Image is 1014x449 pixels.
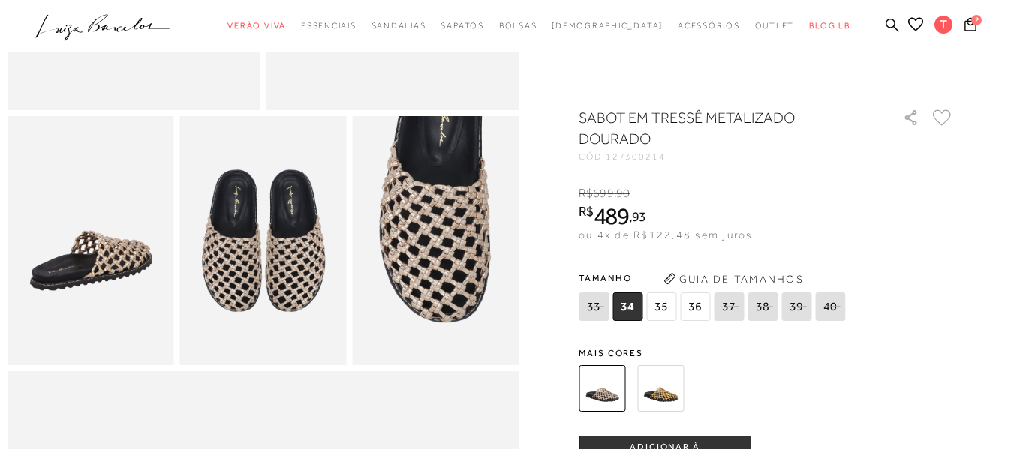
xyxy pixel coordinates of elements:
span: 40 [815,292,845,321]
a: categoryNavScreenReaderText [372,12,426,40]
span: 2 [971,15,982,25]
span: Sapatos [441,21,483,30]
i: R$ [579,205,594,218]
a: categoryNavScreenReaderText [227,12,286,40]
div: CÓD: [579,152,879,161]
i: , [629,210,646,223]
i: , [614,187,630,200]
span: 35 [646,292,676,321]
img: image [8,116,174,366]
span: 93 [632,208,646,224]
span: 90 [616,187,630,200]
span: [DEMOGRAPHIC_DATA] [552,21,663,30]
button: T [928,15,960,38]
img: image [352,116,519,366]
span: 37 [714,292,744,321]
a: categoryNavScreenReaderText [499,12,537,40]
span: 34 [612,292,642,321]
span: Acessórios [678,21,740,30]
a: categoryNavScreenReaderText [755,12,795,40]
img: SABOT EM TRESSÊ METALIZADO OURO [637,365,684,412]
a: BLOG LB [809,12,850,40]
span: 33 [579,292,609,321]
a: noSubCategoriesText [552,12,663,40]
span: 489 [594,202,629,229]
span: Essenciais [301,21,357,30]
span: 39 [781,292,811,321]
span: BLOG LB [809,21,850,30]
h1: SABOT EM TRESSÊ METALIZADO DOURADO [579,107,860,149]
span: Mais cores [579,349,954,358]
span: ou 4x de R$122,48 sem juros [579,229,752,241]
span: 699 [593,187,613,200]
a: categoryNavScreenReaderText [678,12,740,40]
button: Guia de Tamanhos [658,267,808,291]
span: Sandálias [372,21,426,30]
span: Verão Viva [227,21,286,30]
span: Tamanho [579,267,849,289]
span: Outlet [755,21,795,30]
img: SABOT EM TRESSÊ METALIZADO DOURADO [579,365,625,412]
span: T [934,16,952,34]
i: R$ [579,187,593,200]
span: 127300214 [606,151,666,162]
button: 2 [960,16,981,37]
a: categoryNavScreenReaderText [301,12,357,40]
span: Bolsas [499,21,537,30]
span: 38 [748,292,778,321]
span: 36 [680,292,710,321]
img: image [180,116,347,366]
a: categoryNavScreenReaderText [441,12,483,40]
